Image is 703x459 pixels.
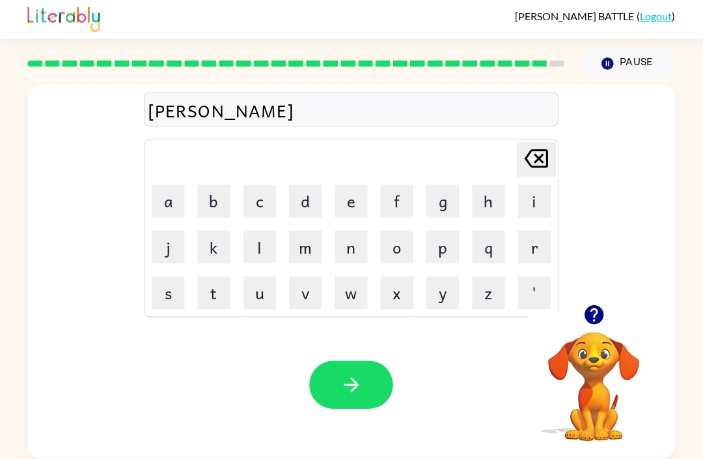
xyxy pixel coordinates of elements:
button: g [426,186,459,218]
button: u [244,277,277,310]
button: n [335,231,368,264]
button: p [426,231,459,264]
button: b [199,186,231,218]
button: c [244,186,277,218]
button: j [153,231,186,264]
button: x [381,277,413,310]
button: z [472,277,504,310]
button: h [472,186,504,218]
button: l [244,231,277,264]
video: Your browser must support playing .mp4 files to use Literably. Please try using another browser. [528,312,658,443]
a: Logout [639,12,670,24]
button: a [153,186,186,218]
button: ' [517,277,550,310]
button: v [290,277,322,310]
button: w [335,277,368,310]
button: d [290,186,322,218]
button: m [290,231,322,264]
button: y [426,277,459,310]
button: f [381,186,413,218]
img: Literably [29,5,102,34]
button: t [199,277,231,310]
span: [PERSON_NAME] BATTLE [514,12,635,24]
div: [PERSON_NAME] [149,98,554,125]
button: q [472,231,504,264]
div: ( ) [514,12,674,24]
button: s [153,277,186,310]
button: e [335,186,368,218]
button: k [199,231,231,264]
button: Pause [579,50,674,80]
button: o [381,231,413,264]
button: r [517,231,550,264]
button: i [517,186,550,218]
